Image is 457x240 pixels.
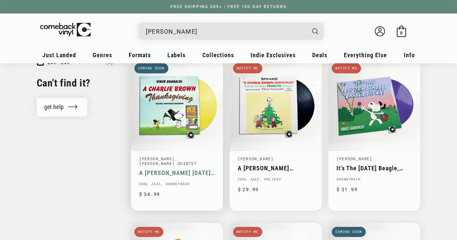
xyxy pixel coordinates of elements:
a: A [PERSON_NAME] Christmas [238,165,314,172]
a: A [PERSON_NAME] [DATE] (Original Soundtrack Recording) [139,169,215,176]
a: , [PERSON_NAME] Quintet [139,156,197,166]
span: Deals [312,52,327,59]
div: Search [138,23,324,40]
span: Indie Exclusives [251,52,296,59]
input: When autocomplete results are available use up and down arrows to review and enter to select [146,25,305,38]
span: Info [404,52,415,59]
a: [PERSON_NAME] [139,156,175,161]
a: [PERSON_NAME] [336,156,372,161]
span: Everything Else [344,52,387,59]
span: Just Landed [42,52,76,59]
span: Genres [93,52,112,59]
span: Formats [129,52,151,59]
a: FREE SHIPPING $89+ | FREE 100-DAY RETURNS [164,4,293,9]
span: Labels [167,52,186,59]
span: Collections [202,52,234,59]
a: It's The [DATE] Beagle, [PERSON_NAME]! [336,165,412,172]
a: [PERSON_NAME] [238,156,274,161]
button: Search [306,23,324,40]
span: 0 [400,30,402,35]
a: get help [37,98,88,116]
